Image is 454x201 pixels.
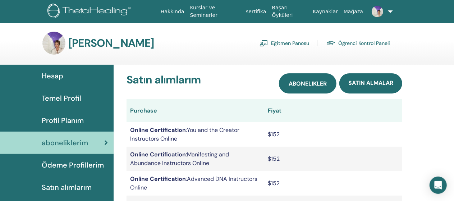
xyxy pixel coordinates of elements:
span: Hesap [42,70,63,81]
a: satın almalar [339,73,402,93]
a: Başarı Öyküleri [269,1,310,22]
h3: [PERSON_NAME] [68,37,154,50]
a: Öğrenci Kontrol Paneli [327,37,390,49]
span: Satın alımlarım [42,182,92,193]
a: Kurslar ve Seminerler [187,1,243,22]
span: Ödeme Profillerim [42,160,104,170]
a: Kaynaklar [310,5,341,18]
td: $152 [264,122,402,147]
img: chalkboard-teacher.svg [260,40,268,46]
h3: Satın alımlarım [127,73,201,91]
img: default.jpg [372,6,383,17]
img: graduation-cap.svg [327,40,335,46]
span: aboneliklerim [42,137,88,148]
span: Temel Profil [42,93,81,104]
img: logo.png [47,4,133,20]
b: Online Certification [130,151,186,158]
img: default.jpg [42,32,65,55]
a: sertifika [243,5,269,18]
td: $152 [264,147,402,171]
td: $152 [264,171,402,196]
a: Hakkında [158,5,187,18]
a: Mağaza [341,5,366,18]
td: : You and the Creator Instructors Online [127,122,265,147]
th: Purchase [127,99,265,122]
div: Open Intercom Messenger [430,177,447,194]
td: : Advanced DNA Instructors Online [127,171,265,196]
a: Eğitmen Panosu [260,37,309,49]
span: Profil Planım [42,115,84,126]
a: abonelikler [279,73,336,93]
span: satın almalar [348,79,393,87]
b: Online Certification [130,175,186,183]
b: Online Certification [130,126,186,134]
th: Fiyat [264,99,402,122]
span: abonelikler [289,80,327,87]
td: : Manifesting and Abundance Instructors Online [127,147,265,171]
